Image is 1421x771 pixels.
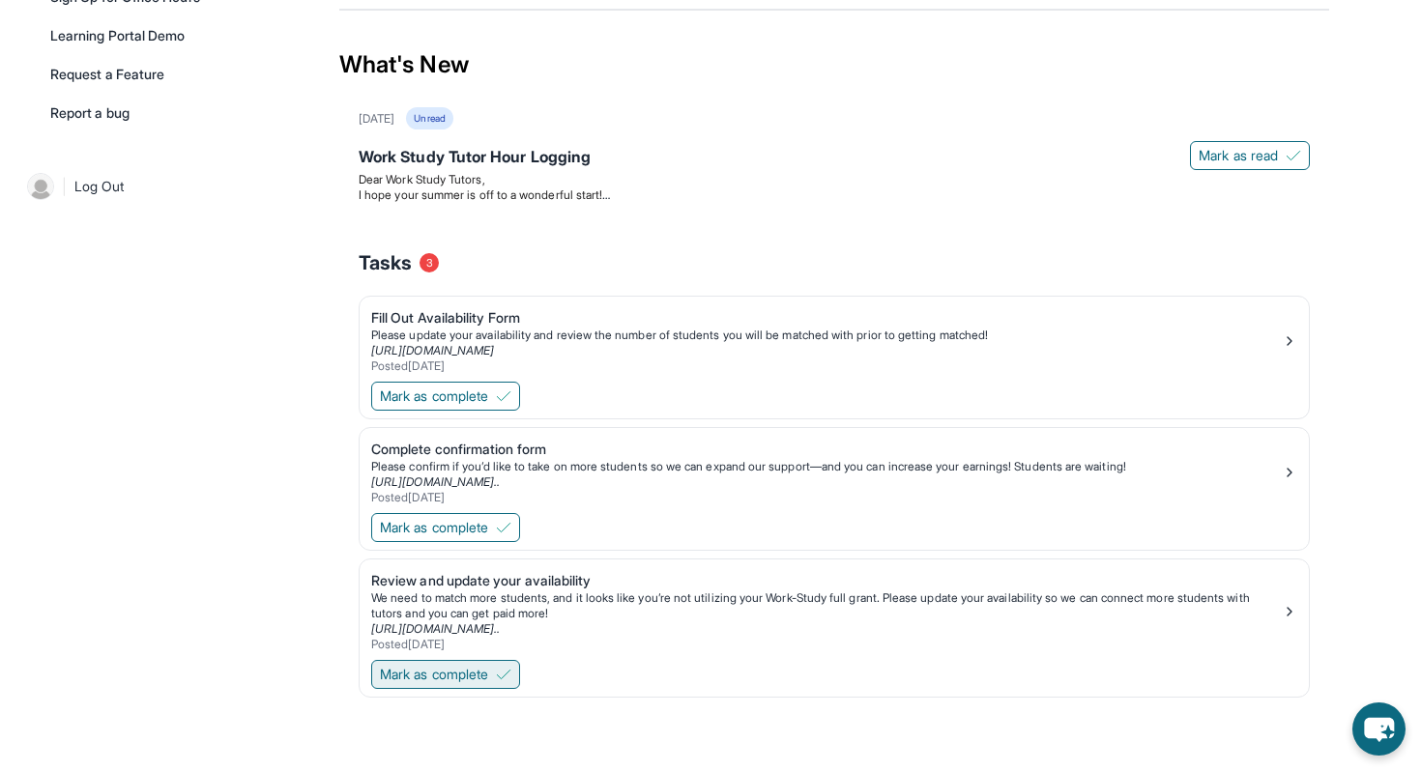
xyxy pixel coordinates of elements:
img: Mark as complete [496,520,511,535]
button: Mark as read [1190,141,1310,170]
button: Mark as complete [371,660,520,689]
a: Learning Portal Demo [39,18,228,53]
div: Please confirm if you’d like to take on more students so we can expand our support—and you can in... [371,459,1282,474]
a: Fill Out Availability FormPlease update your availability and review the number of students you w... [360,297,1309,378]
a: [URL][DOMAIN_NAME].. [371,474,500,489]
a: [URL][DOMAIN_NAME] [371,343,494,357]
div: [DATE] [359,111,394,127]
button: Mark as complete [371,513,520,542]
span: Mark as complete [380,518,488,537]
img: Mark as complete [496,667,511,682]
span: Tasks [359,249,412,276]
div: Posted [DATE] [371,358,1282,374]
div: Unread [406,107,452,129]
div: Posted [DATE] [371,490,1282,505]
div: Fill Out Availability Form [371,308,1282,328]
a: Report a bug [39,96,228,130]
img: Mark as read [1286,148,1301,163]
div: Complete confirmation form [371,440,1282,459]
span: Mark as complete [380,386,488,406]
span: 3 [420,253,439,272]
div: Please update your availability and review the number of students you will be matched with prior ... [371,328,1282,343]
a: Review and update your availabilityWe need to match more students, and it looks like you’re not u... [360,559,1309,656]
a: |Log Out [19,165,228,208]
div: We need to match more students, and it looks like you’re not utilizing your Work-Study full grant... [371,590,1282,621]
span: I hope your summer is off to a wonderful start! [359,187,610,202]
button: chat-button [1352,702,1406,756]
span: | [62,175,67,198]
button: Mark as complete [371,382,520,411]
span: Mark as complete [380,665,488,684]
span: Log Out [74,177,125,196]
a: Complete confirmation formPlease confirm if you’d like to take on more students so we can expand ... [360,428,1309,509]
span: Mark as read [1199,146,1278,165]
span: Dear Work Study Tutors, [359,172,485,186]
img: user-img [27,173,54,200]
div: Review and update your availability [371,571,1282,590]
div: Work Study Tutor Hour Logging [359,145,1310,172]
div: What's New [339,22,1329,107]
a: [URL][DOMAIN_NAME].. [371,621,500,636]
a: Request a Feature [39,57,228,92]
img: Mark as complete [496,388,511,404]
div: Posted [DATE] [371,637,1282,652]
